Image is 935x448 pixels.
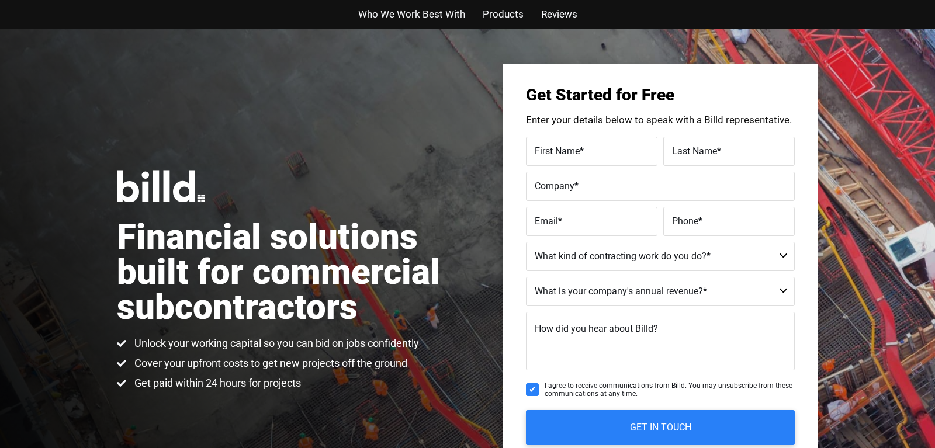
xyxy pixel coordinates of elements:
span: I agree to receive communications from Billd. You may unsubscribe from these communications at an... [545,381,795,398]
input: I agree to receive communications from Billd. You may unsubscribe from these communications at an... [526,383,539,396]
span: How did you hear about Billd? [535,323,658,334]
p: Enter your details below to speak with a Billd representative. [526,115,795,125]
span: Email [535,215,558,226]
h1: Financial solutions built for commercial subcontractors [117,220,467,325]
a: Who We Work Best With [358,6,465,23]
span: Company [535,180,574,191]
span: Get paid within 24 hours for projects [131,376,301,390]
a: Reviews [541,6,577,23]
a: Products [483,6,524,23]
span: Cover your upfront costs to get new projects off the ground [131,356,407,370]
span: Unlock your working capital so you can bid on jobs confidently [131,336,419,350]
input: GET IN TOUCH [526,410,795,445]
span: Last Name [672,145,717,156]
span: Phone [672,215,698,226]
h3: Get Started for Free [526,87,795,103]
span: First Name [535,145,580,156]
